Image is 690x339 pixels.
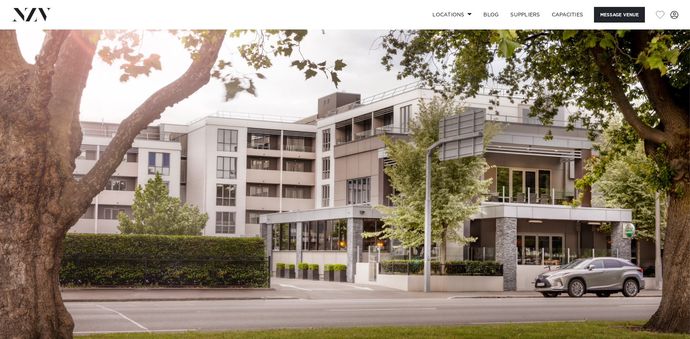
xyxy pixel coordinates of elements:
[12,8,51,21] img: nzv-logo.png
[478,7,504,23] a: BLOG
[594,7,645,23] button: Message Venue
[427,7,478,23] a: Locations
[504,7,546,23] a: SUPPLIERS
[546,7,589,23] a: Capacities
